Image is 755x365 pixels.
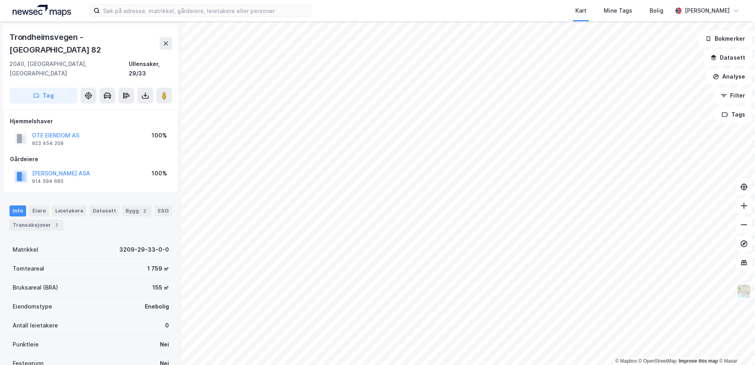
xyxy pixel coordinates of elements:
div: Antall leietakere [13,321,58,330]
button: Analyse [706,69,752,85]
div: Info [9,205,26,216]
div: Kontrollprogram for chat [716,327,755,365]
div: 2040, [GEOGRAPHIC_DATA], [GEOGRAPHIC_DATA] [9,59,129,78]
div: 2 [141,207,148,215]
div: Tomteareal [13,264,44,273]
a: OpenStreetMap [639,358,677,364]
div: Enebolig [145,302,169,311]
div: Matrikkel [13,245,38,254]
input: Søk på adresse, matrikkel, gårdeiere, leietakere eller personer [100,5,311,17]
iframe: Chat Widget [716,327,755,365]
div: Hjemmelshaver [10,117,172,126]
div: 100% [152,131,167,140]
div: 914 594 685 [32,178,64,184]
div: Leietakere [52,205,86,216]
div: Punktleie [13,340,39,349]
button: Tags [715,107,752,122]
button: Tag [9,88,77,103]
button: Datasett [704,50,752,66]
div: Trondheimsvegen - [GEOGRAPHIC_DATA] 82 [9,31,160,56]
div: Eiendomstype [13,302,52,311]
div: Mine Tags [604,6,632,15]
div: Bolig [650,6,663,15]
div: [PERSON_NAME] [685,6,730,15]
div: Bygg [122,205,152,216]
a: Improve this map [679,358,718,364]
div: Datasett [90,205,119,216]
div: Eiere [29,205,49,216]
div: 0 [165,321,169,330]
div: 923 454 209 [32,140,64,147]
img: Z [736,284,751,299]
button: Filter [714,88,752,103]
div: ESG [155,205,172,216]
img: logo.a4113a55bc3d86da70a041830d287a7e.svg [13,5,71,17]
div: Nei [160,340,169,349]
div: 7 [53,221,60,229]
div: Transaksjoner [9,220,64,231]
div: 100% [152,169,167,178]
a: Mapbox [615,358,637,364]
div: 1 759 ㎡ [147,264,169,273]
div: Gårdeiere [10,154,172,164]
div: Ullensaker, 29/33 [129,59,172,78]
div: Kart [575,6,586,15]
div: Bruksareal (BRA) [13,283,58,292]
div: 155 ㎡ [152,283,169,292]
div: 3209-29-33-0-0 [119,245,169,254]
button: Bokmerker [699,31,752,47]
